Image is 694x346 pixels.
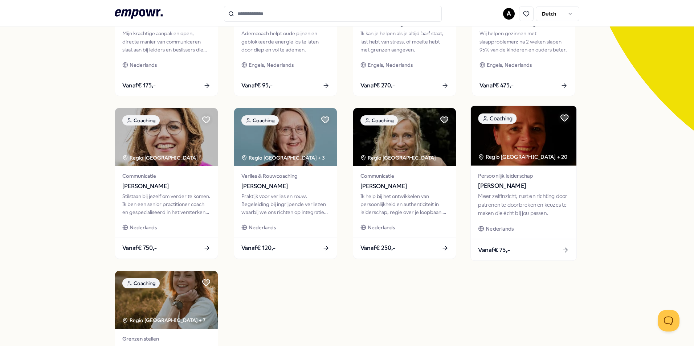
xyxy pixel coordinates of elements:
span: Nederlands [486,225,514,233]
div: Coaching [122,278,160,288]
div: Regio [GEOGRAPHIC_DATA] [122,154,199,162]
div: Mijn krachtige aanpak en open, directe manier van communiceren slaat aan bij leiders en beslisser... [122,29,211,54]
span: Communicatie [122,172,211,180]
span: Nederlands [130,61,157,69]
span: Vanaf € 75,- [478,245,510,255]
span: Nederlands [368,223,395,231]
div: Wij helpen gezinnen met slaapproblemen: na 2 weken slapen 95% van de kinderen en ouders beter. [479,29,568,54]
div: Stilstaan bij jezelf om verder te komen. Ik ben een senior practitioner coach en gespecialiseerd ... [122,192,211,217]
span: Engels, Nederlands [487,61,532,69]
span: Vanaf € 95,- [241,81,273,90]
span: Grenzen stellen [122,335,211,343]
div: Coaching [360,115,398,125]
div: Ik help bij het ontwikkelen van persoonlijkheid en authenticiteit in leiderschap, regie over je l... [360,192,449,217]
div: Ik kan je helpen als je altijd 'aan' staat, last hebt van stress, of moeite hebt met grenzen aang... [360,29,449,54]
div: Coaching [241,115,279,125]
a: package imageCoachingRegio [GEOGRAPHIC_DATA] + 20Persoonlijk leiderschap[PERSON_NAME]Meer zelfinz... [470,106,577,261]
div: Coaching [478,114,517,124]
span: [PERSON_NAME] [122,182,211,191]
div: Meer zelfinzicht, rust en richting door patronen te doorbreken en keuzes te maken die écht bij jo... [478,192,569,217]
span: Engels, Nederlands [368,61,413,69]
span: Vanaf € 175,- [122,81,156,90]
span: Vanaf € 750,- [122,243,157,253]
span: [PERSON_NAME] [478,181,569,191]
span: Nederlands [130,223,157,231]
img: package image [115,271,218,329]
span: [PERSON_NAME] [241,182,330,191]
span: Verlies & Rouwcoaching [241,172,330,180]
a: package imageCoachingRegio [GEOGRAPHIC_DATA] + 3Verlies & Rouwcoaching[PERSON_NAME]Praktijk voor ... [234,108,337,259]
span: Communicatie [360,172,449,180]
div: Coaching [122,115,160,125]
img: package image [115,108,218,166]
div: Regio [GEOGRAPHIC_DATA] [360,154,437,162]
div: Regio [GEOGRAPHIC_DATA] + 3 [241,154,325,162]
div: Regio [GEOGRAPHIC_DATA] + 20 [478,153,567,161]
span: Nederlands [249,223,276,231]
button: A [503,8,515,20]
span: Engels, Nederlands [249,61,294,69]
input: Search for products, categories or subcategories [224,6,442,22]
span: [PERSON_NAME] [360,182,449,191]
img: package image [353,108,456,166]
span: Vanaf € 475,- [479,81,514,90]
img: package image [471,106,576,166]
div: Regio [GEOGRAPHIC_DATA] + 7 [122,316,205,324]
span: Vanaf € 270,- [360,81,395,90]
span: Persoonlijk leiderschap [478,172,569,180]
span: Vanaf € 250,- [360,243,395,253]
a: package imageCoachingRegio [GEOGRAPHIC_DATA] Communicatie[PERSON_NAME]Stilstaan bij jezelf om ver... [115,108,218,259]
img: package image [234,108,337,166]
iframe: Help Scout Beacon - Open [658,310,679,331]
span: Vanaf € 120,- [241,243,275,253]
a: package imageCoachingRegio [GEOGRAPHIC_DATA] Communicatie[PERSON_NAME]Ik help bij het ontwikkelen... [353,108,456,259]
div: Praktijk voor verlies en rouw. Begeleiding bij ingrijpende verliezen waarbij we ons richten op in... [241,192,330,217]
div: Ademcoach helpt oude pijnen en geblokkeerde energie los te laten door diep en vol te ademen. [241,29,330,54]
